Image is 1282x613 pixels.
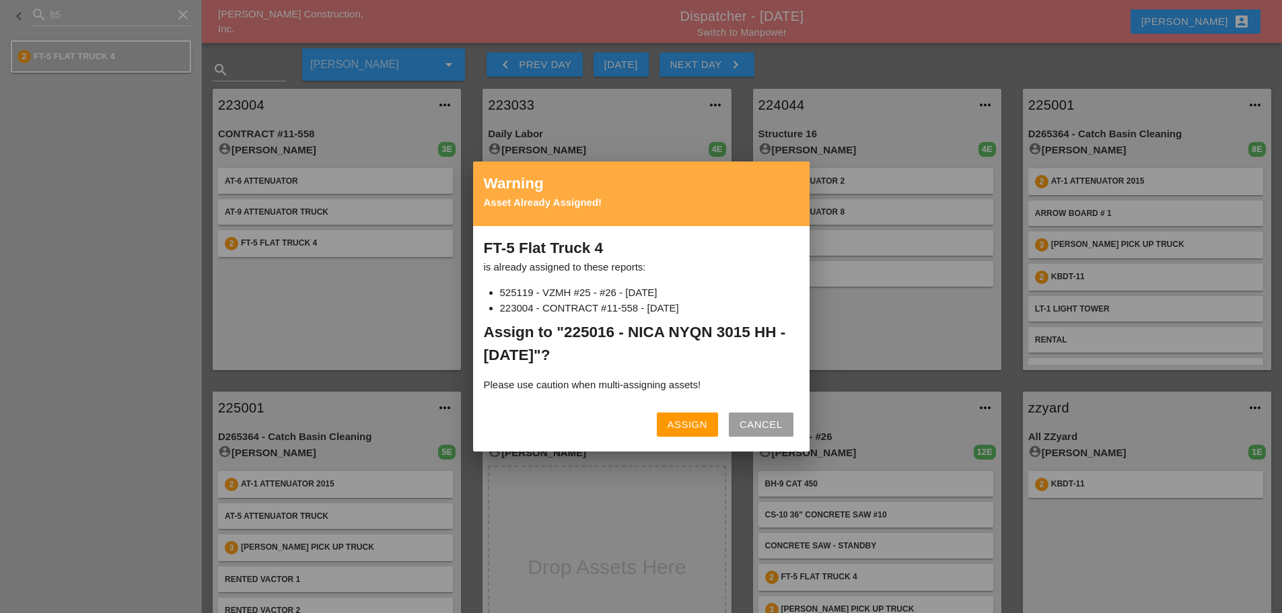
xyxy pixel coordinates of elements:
[657,412,718,437] button: Assign
[484,172,799,195] h2: Warning
[500,301,799,316] li: 223004 - CONTRACT #11-558 - [DATE]
[668,417,707,433] div: Assign
[729,412,793,437] button: Cancel
[484,260,799,275] p: is already assigned to these reports:
[484,195,799,211] div: Asset Already Assigned!
[484,237,799,260] h2: FT-5 Flat Truck 4
[500,285,799,301] li: 525119 - VZMH #25 - #26 - [DATE]
[740,417,783,433] div: Cancel
[484,372,799,398] p: Please use caution when multi-assigning assets!
[484,316,799,372] h2: Assign to "225016 - NICA NYQN 3015 HH - [DATE]"?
